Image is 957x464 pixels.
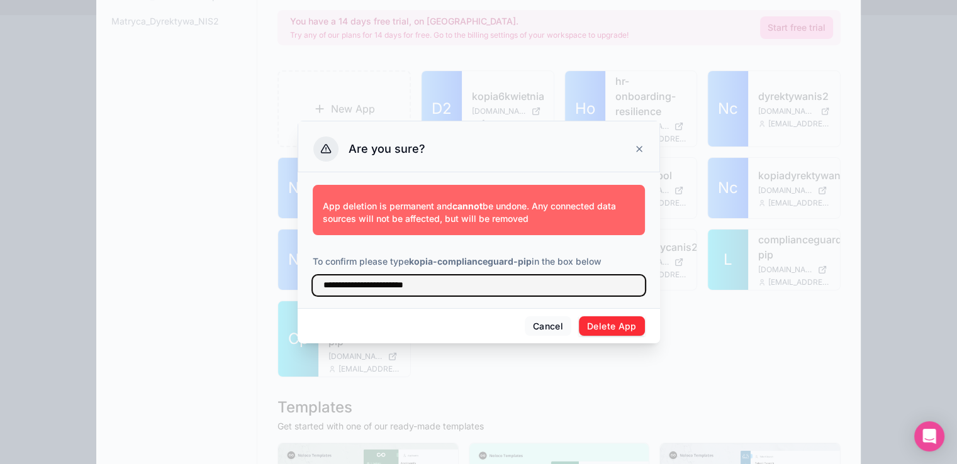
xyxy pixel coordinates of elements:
[313,255,645,268] p: To confirm please type in the box below
[525,316,571,336] button: Cancel
[349,141,425,157] h3: Are you sure?
[579,316,645,336] button: Delete App
[452,201,483,211] strong: cannot
[409,256,532,267] strong: kopia-complianceguard-pip
[323,200,635,225] p: App deletion is permanent and be undone. Any connected data sources will not be affected, but wil...
[914,421,944,451] div: Open Intercom Messenger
